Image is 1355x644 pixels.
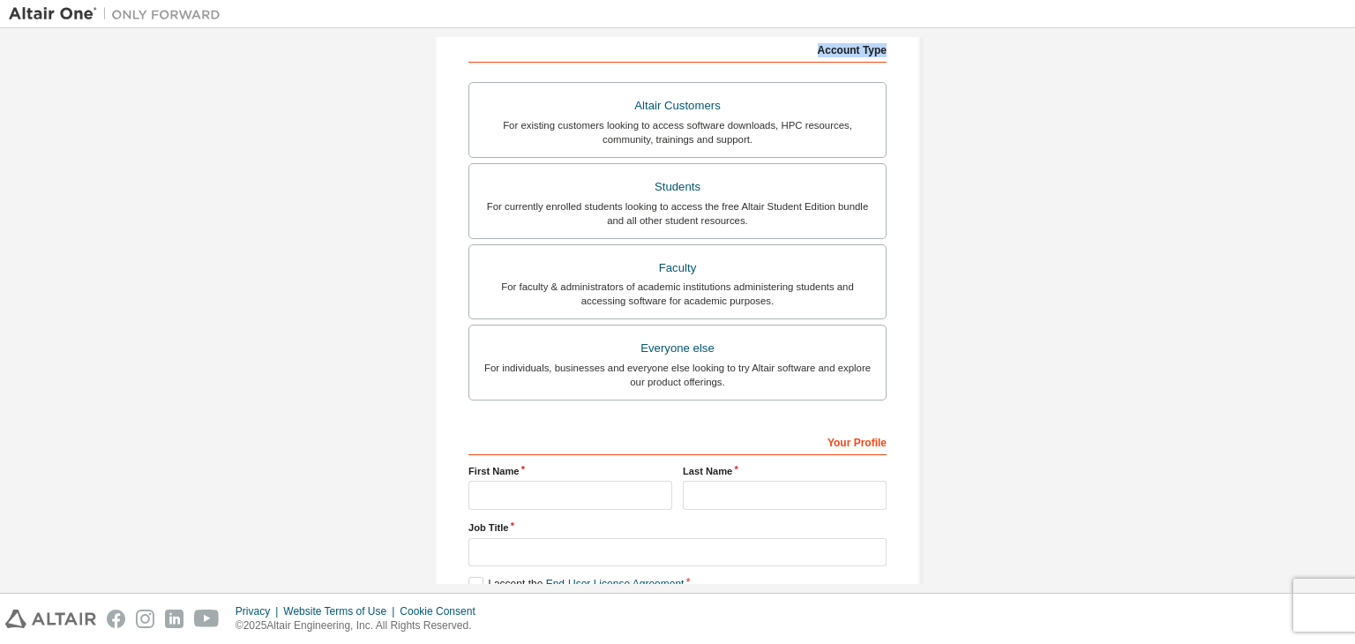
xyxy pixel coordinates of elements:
div: Altair Customers [480,94,875,118]
a: End-User License Agreement [546,578,685,590]
div: Website Terms of Use [283,604,400,618]
div: For faculty & administrators of academic institutions administering students and accessing softwa... [480,280,875,308]
p: © 2025 Altair Engineering, Inc. All Rights Reserved. [236,618,486,633]
label: Last Name [683,464,887,478]
div: Everyone else [480,336,875,361]
label: First Name [468,464,672,478]
div: For existing customers looking to access software downloads, HPC resources, community, trainings ... [480,118,875,146]
img: linkedin.svg [165,610,183,628]
label: Job Title [468,520,887,535]
img: instagram.svg [136,610,154,628]
div: For individuals, businesses and everyone else looking to try Altair software and explore our prod... [480,361,875,389]
div: Faculty [480,256,875,281]
div: Privacy [236,604,283,618]
img: facebook.svg [107,610,125,628]
div: Cookie Consent [400,604,485,618]
div: For currently enrolled students looking to access the free Altair Student Edition bundle and all ... [480,199,875,228]
label: I accept the [468,577,684,592]
img: Altair One [9,5,229,23]
div: Account Type [468,34,887,63]
img: youtube.svg [194,610,220,628]
img: altair_logo.svg [5,610,96,628]
div: Students [480,175,875,199]
div: Your Profile [468,427,887,455]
